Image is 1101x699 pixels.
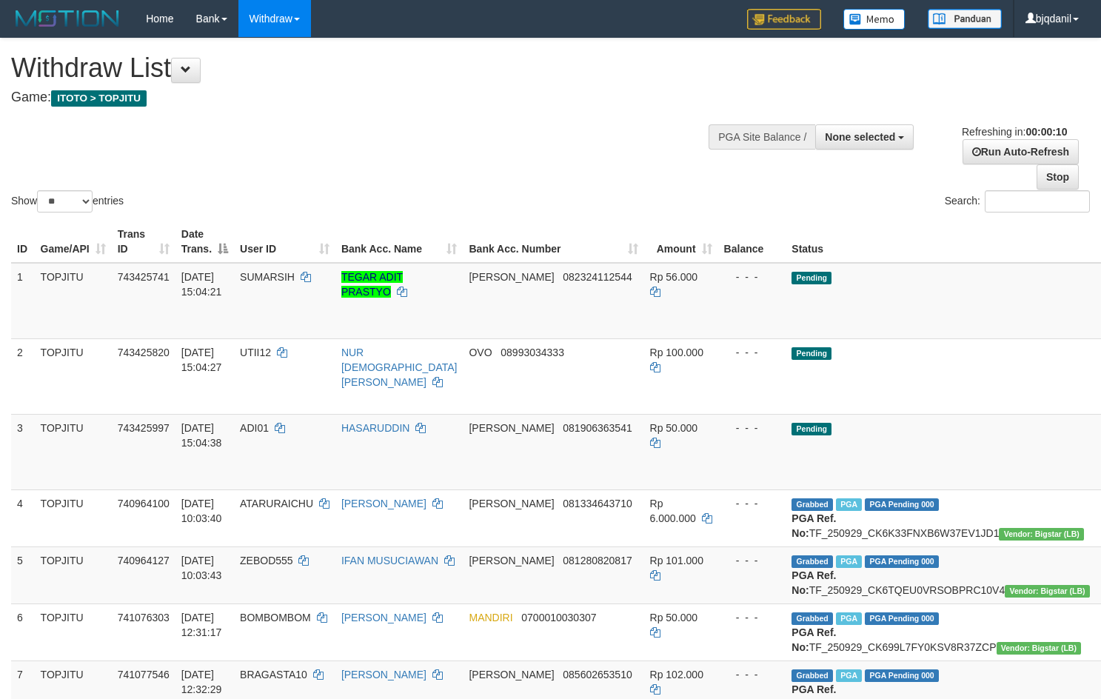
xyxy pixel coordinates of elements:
span: Copy 081280820817 to clipboard [563,555,632,566]
a: HASARUDDIN [341,422,410,434]
span: 741076303 [118,612,170,623]
span: Marked by bjqwili [836,555,862,568]
div: - - - [724,270,780,284]
span: Grabbed [792,498,833,511]
td: TOPJITU [35,263,112,339]
span: Copy 08993034333 to clipboard [501,347,564,358]
td: TOPJITU [35,414,112,489]
select: Showentries [37,190,93,213]
span: Grabbed [792,669,833,682]
a: [PERSON_NAME] [341,498,426,509]
span: ITOTO > TOPJITU [51,90,147,107]
span: ZEBOD555 [240,555,293,566]
span: 740964100 [118,498,170,509]
span: Pending [792,272,831,284]
span: Rp 101.000 [650,555,703,566]
div: - - - [724,553,780,568]
span: Vendor URL: https://dashboard.q2checkout.com/secure [1005,585,1090,598]
span: [DATE] 15:04:21 [181,271,222,298]
span: [PERSON_NAME] [469,555,554,566]
span: Refreshing in: [962,126,1067,138]
span: 741077546 [118,669,170,680]
td: 1 [11,263,35,339]
b: PGA Ref. No: [792,626,836,653]
span: PGA Pending [865,498,939,511]
td: TOPJITU [35,489,112,546]
span: Copy 085602653510 to clipboard [563,669,632,680]
td: 5 [11,546,35,603]
span: 743425741 [118,271,170,283]
a: Run Auto-Refresh [963,139,1079,164]
div: - - - [724,667,780,682]
span: OVO [469,347,492,358]
span: BOMBOMBOM [240,612,311,623]
span: Marked by bjqsamuel [836,612,862,625]
span: [DATE] 10:03:43 [181,555,222,581]
img: panduan.png [928,9,1002,29]
label: Show entries [11,190,124,213]
span: Copy 081906363541 to clipboard [563,422,632,434]
a: Stop [1037,164,1079,190]
span: Pending [792,347,831,360]
b: PGA Ref. No: [792,569,836,596]
a: IFAN MUSUCIAWAN [341,555,438,566]
td: TOPJITU [35,338,112,414]
span: SUMARSIH [240,271,295,283]
th: Bank Acc. Name: activate to sort column ascending [335,221,464,263]
span: Grabbed [792,555,833,568]
img: Button%20Memo.svg [843,9,906,30]
span: Marked by bjqdanil [836,669,862,682]
span: 740964127 [118,555,170,566]
span: [DATE] 15:04:38 [181,422,222,449]
div: - - - [724,496,780,511]
span: Rp 50.000 [650,422,698,434]
span: Marked by bjqwili [836,498,862,511]
span: [PERSON_NAME] [469,498,554,509]
span: Rp 102.000 [650,669,703,680]
a: [PERSON_NAME] [341,669,426,680]
span: UTII12 [240,347,271,358]
td: 4 [11,489,35,546]
h4: Game: [11,90,719,105]
span: Rp 50.000 [650,612,698,623]
a: TEGAR ADIT PRASTYO [341,271,403,298]
span: [DATE] 12:32:29 [181,669,222,695]
span: Copy 0700010030307 to clipboard [521,612,596,623]
img: MOTION_logo.png [11,7,124,30]
span: PGA Pending [865,555,939,568]
span: Rp 100.000 [650,347,703,358]
h1: Withdraw List [11,53,719,83]
span: [DATE] 15:04:27 [181,347,222,373]
a: NUR [DEMOGRAPHIC_DATA][PERSON_NAME] [341,347,458,388]
span: BRAGASTA10 [240,669,307,680]
span: [DATE] 10:03:40 [181,498,222,524]
b: PGA Ref. No: [792,512,836,539]
span: Grabbed [792,612,833,625]
strong: 00:00:10 [1025,126,1067,138]
span: [PERSON_NAME] [469,271,554,283]
th: Game/API: activate to sort column ascending [35,221,112,263]
input: Search: [985,190,1090,213]
div: - - - [724,421,780,435]
button: None selected [815,124,914,150]
span: Rp 6.000.000 [650,498,696,524]
span: Rp 56.000 [650,271,698,283]
th: Trans ID: activate to sort column ascending [112,221,175,263]
div: PGA Site Balance / [709,124,815,150]
img: Feedback.jpg [747,9,821,30]
span: ATARURAICHU [240,498,313,509]
span: Vendor URL: https://dashboard.q2checkout.com/secure [999,528,1084,541]
span: 743425997 [118,422,170,434]
span: Copy 082324112544 to clipboard [563,271,632,283]
th: User ID: activate to sort column ascending [234,221,335,263]
th: Bank Acc. Number: activate to sort column ascending [463,221,643,263]
th: Date Trans.: activate to sort column descending [175,221,234,263]
div: - - - [724,610,780,625]
td: 6 [11,603,35,660]
span: PGA Pending [865,612,939,625]
td: 3 [11,414,35,489]
td: TOPJITU [35,546,112,603]
span: Pending [792,423,831,435]
span: Copy 081334643710 to clipboard [563,498,632,509]
span: [PERSON_NAME] [469,669,554,680]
